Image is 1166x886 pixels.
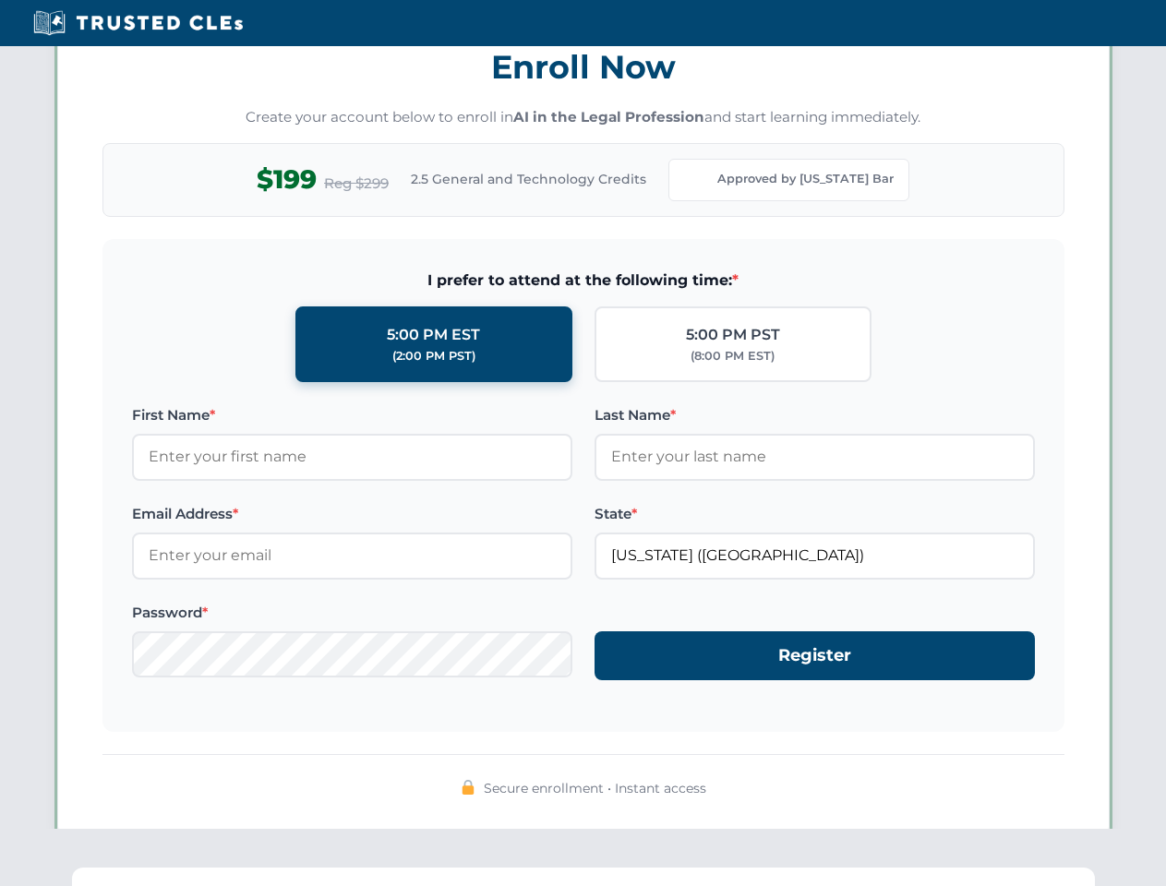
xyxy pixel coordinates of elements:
[411,169,646,189] span: 2.5 General and Technology Credits
[686,323,780,347] div: 5:00 PM PST
[684,167,710,193] img: Florida Bar
[717,170,894,188] span: Approved by [US_STATE] Bar
[595,533,1035,579] input: Florida (FL)
[484,778,706,798] span: Secure enrollment • Instant access
[595,503,1035,525] label: State
[461,780,475,795] img: 🔒
[595,434,1035,480] input: Enter your last name
[387,323,480,347] div: 5:00 PM EST
[102,38,1064,96] h3: Enroll Now
[132,533,572,579] input: Enter your email
[257,159,317,200] span: $199
[28,9,248,37] img: Trusted CLEs
[691,347,775,365] div: (8:00 PM EST)
[324,173,389,195] span: Reg $299
[132,503,572,525] label: Email Address
[132,602,572,624] label: Password
[595,404,1035,426] label: Last Name
[132,269,1035,293] span: I prefer to attend at the following time:
[513,108,704,126] strong: AI in the Legal Profession
[132,404,572,426] label: First Name
[595,631,1035,680] button: Register
[102,107,1064,128] p: Create your account below to enroll in and start learning immediately.
[132,434,572,480] input: Enter your first name
[392,347,475,365] div: (2:00 PM PST)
